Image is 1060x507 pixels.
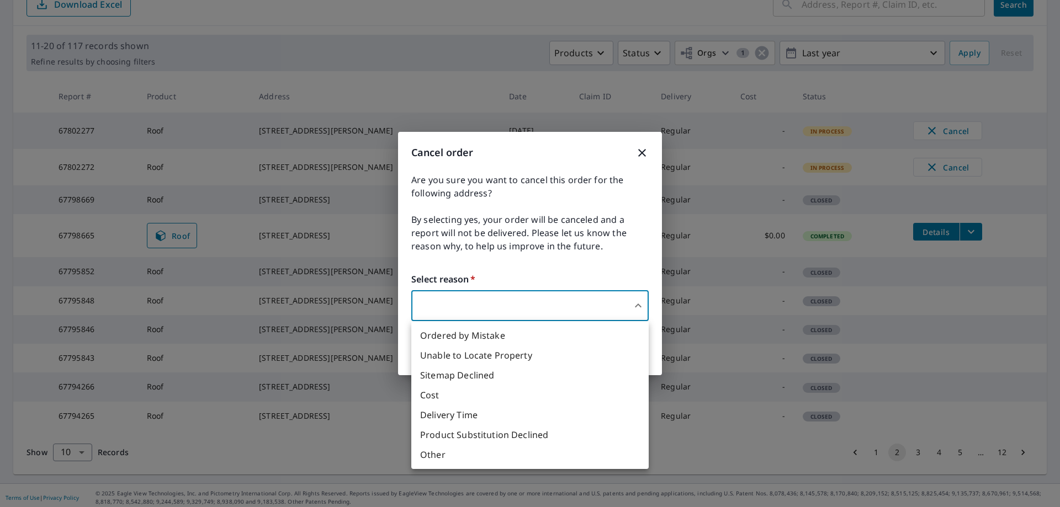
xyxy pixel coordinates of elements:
li: Other [411,445,649,465]
li: Unable to Locate Property [411,345,649,365]
li: Product Substitution Declined [411,425,649,445]
li: Delivery Time [411,405,649,425]
li: Cost [411,385,649,405]
li: Ordered by Mistake [411,325,649,345]
li: Sitemap Declined [411,365,649,385]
